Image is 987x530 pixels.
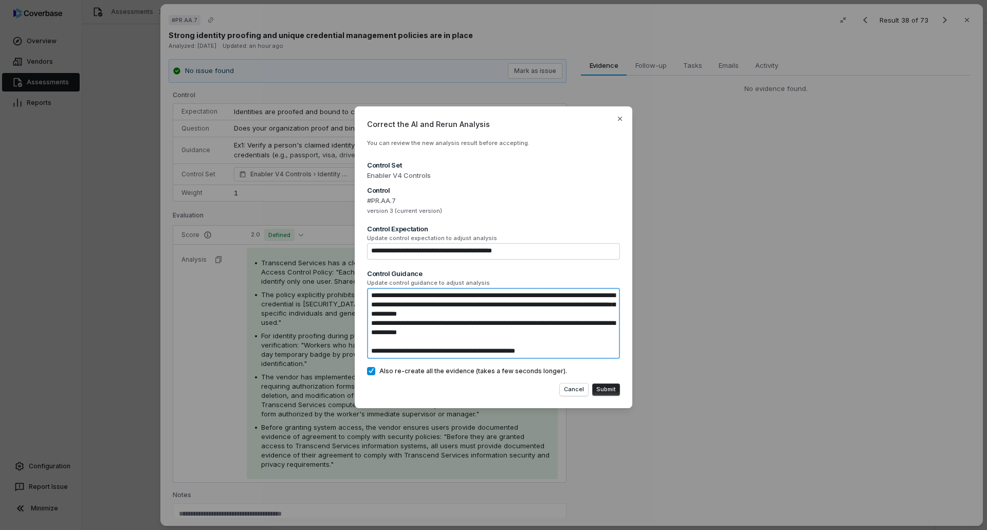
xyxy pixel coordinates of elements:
span: version 3 (current version) [367,207,620,215]
span: Also re-create all the evidence (takes a few seconds longer). [379,367,567,375]
div: Control Guidance [367,269,620,278]
span: Enabler V4 Controls [367,171,620,181]
div: Control Expectation [367,224,620,233]
div: Control [367,186,620,195]
span: You can review the new analysis result before accepting. [367,139,529,147]
span: Update control expectation to adjust analysis [367,234,620,242]
button: Also re-create all the evidence (takes a few seconds longer). [367,367,375,375]
button: Submit [592,383,620,396]
span: Update control guidance to adjust analysis [367,279,620,287]
button: Cancel [560,383,588,396]
span: #PR.AA.7 [367,196,620,206]
div: Control Set [367,160,620,170]
span: Correct the AI and Rerun Analysis [367,119,620,130]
